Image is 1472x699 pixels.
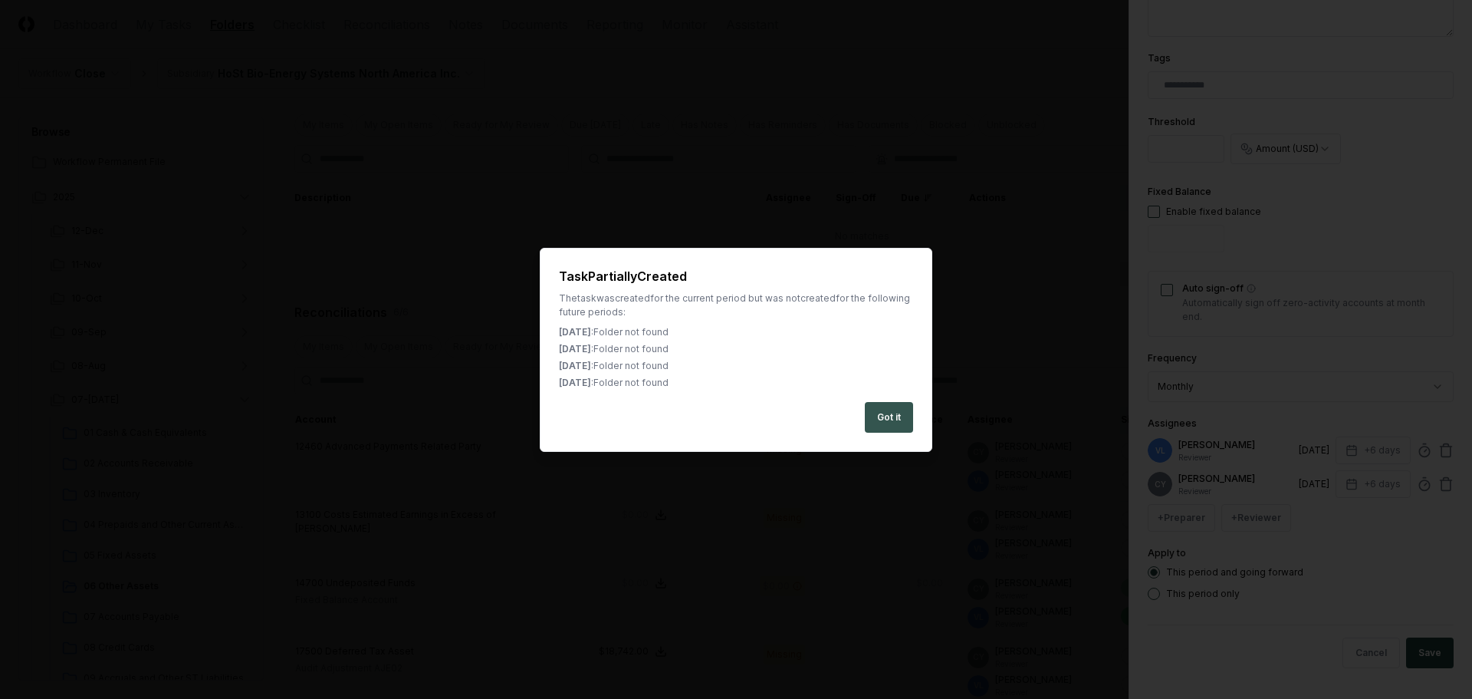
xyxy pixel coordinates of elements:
span: [DATE] [559,360,591,371]
span: [DATE] [559,343,591,354]
span: : Folder not found [591,360,669,371]
h2: Task Partially Created [559,267,913,285]
button: Got it [865,402,913,433]
span: : Folder not found [591,343,669,354]
span: : Folder not found [591,326,669,338]
span: [DATE] [559,326,591,338]
div: The task was created for the current period but was not created for the following future periods: [559,292,913,319]
span: : Folder not found [591,377,669,388]
span: [DATE] [559,377,591,388]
